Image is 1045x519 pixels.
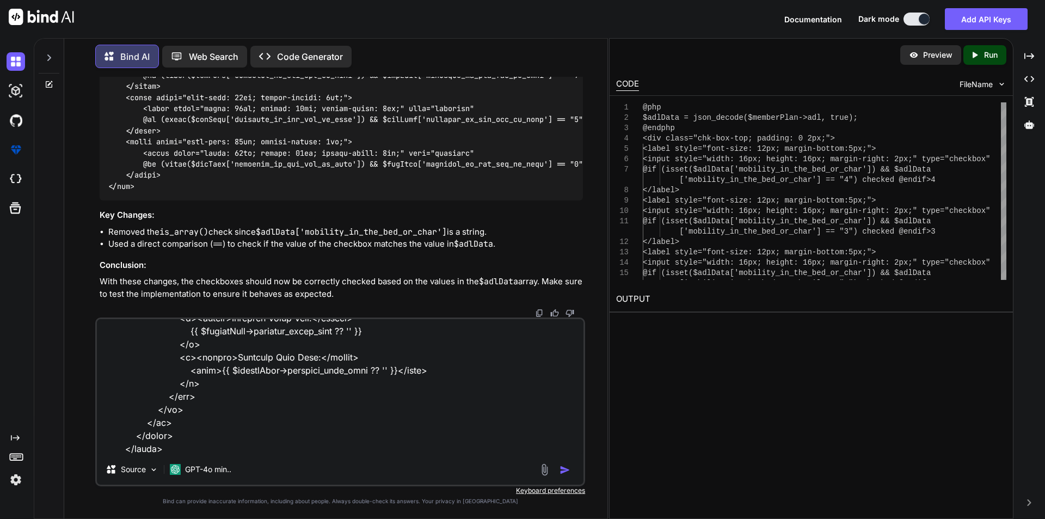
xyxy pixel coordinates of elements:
[643,144,849,153] span: <label style="font-size: 12px; margin-bottom:
[100,209,583,222] h3: Key Changes:
[643,134,835,143] span: <div class="chk-box-top; padding: 0 2px;">
[7,111,25,130] img: githubDark
[835,155,991,163] span: argin-right: 2px;" type="checkbox"
[679,175,908,184] span: ['mobility_in_the_bed_or_char'] == "4") checked @e
[835,258,991,267] span: argin-right: 2px;" type="checkbox"
[538,463,551,476] img: attachment
[945,8,1028,30] button: Add API Keys
[643,124,675,132] span: @endphp
[643,103,661,112] span: @php
[643,206,835,215] span: <input style="width: 16px; height: 16px; m
[7,471,25,489] img: settings
[7,170,25,188] img: cloudideIcon
[479,276,518,287] code: $adlData
[616,133,629,144] div: 4
[643,155,835,163] span: <input style="width: 16px; height: 16px; m
[9,9,74,25] img: Bind AI
[835,165,931,174] span: r_char']) && $adlData
[784,15,842,24] span: Documentation
[835,268,931,277] span: r_char']) && $adlData
[7,52,25,71] img: darkChat
[170,464,181,475] img: GPT-4o mini
[95,497,585,505] p: Bind can provide inaccurate information, including about people. Always double-check its answers....
[616,247,629,258] div: 13
[95,486,585,495] p: Keyboard preferences
[784,14,842,25] button: Documentation
[643,258,835,267] span: <input style="width: 16px; height: 16px; m
[189,50,238,63] p: Web Search
[213,239,223,249] code: ==
[185,464,231,475] p: GPT-4o min..
[908,279,935,288] span: ndif>2
[908,175,935,184] span: ndif>4
[550,309,559,317] img: like
[643,196,849,205] span: <label style="font-size: 12px; margin-bottom:
[909,50,919,60] img: preview
[610,286,1013,312] h2: OUTPUT
[565,309,574,317] img: dislike
[277,50,343,63] p: Code Generator
[849,196,876,205] span: 5px;">
[97,319,583,454] textarea: Lo ipsum dolo sit ametcons adipisc el seddoeius tem in UTL etdolorema , aliqu eni admini ven quis...
[643,248,849,257] span: <label style="font-size: 12px; margin-bottom:
[616,206,629,216] div: 10
[616,185,629,196] div: 8
[643,237,679,246] span: </label>
[835,206,991,215] span: argin-right: 2px;" type="checkbox"
[616,164,629,175] div: 7
[643,217,835,225] span: @if (isset($adlData['mobility_in_the_bed_o
[159,227,208,237] code: is_array()
[616,102,629,113] div: 1
[100,276,583,300] p: With these changes, the checkboxes should now be correctly checked based on the values in the arr...
[616,268,629,278] div: 15
[149,465,158,474] img: Pick Models
[256,227,447,237] code: $adlData['mobility_in_the_bed_or_char']
[923,50,952,60] p: Preview
[616,196,629,206] div: 9
[908,227,935,236] span: ndif>3
[108,226,583,239] li: Removed the check since is a string.
[984,50,998,60] p: Run
[643,268,835,277] span: @if (isset($adlData['mobility_in_the_bed_o
[679,279,908,288] span: ['mobility_in_the_bed_or_char'] == "2") checked @e
[100,259,583,272] h3: Conclusion:
[560,465,570,475] img: icon
[616,154,629,164] div: 6
[849,144,876,153] span: 5px;">
[7,82,25,100] img: darkAi-studio
[108,238,583,251] li: Used a direct comparison ( ) to check if the value of the checkbox matches the value in .
[643,165,835,174] span: @if (isset($adlData['mobility_in_the_bed_o
[616,258,629,268] div: 14
[849,248,876,257] span: 5px;">
[643,113,858,122] span: $adlData = json_decode($memberPlan->adl, true);
[7,141,25,159] img: premium
[643,186,679,194] span: </label>
[616,216,629,227] div: 11
[121,464,146,475] p: Source
[616,144,629,154] div: 5
[679,227,908,236] span: ['mobility_in_the_bed_or_char'] == "3") checked @e
[454,239,493,249] code: $adlData
[616,78,639,91] div: CODE
[960,79,993,90] span: FileName
[858,14,899,25] span: Dark mode
[120,50,150,63] p: Bind AI
[535,309,544,317] img: copy
[835,217,931,225] span: r_char']) && $adlData
[997,80,1006,89] img: chevron down
[616,113,629,123] div: 2
[616,123,629,133] div: 3
[616,237,629,247] div: 12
